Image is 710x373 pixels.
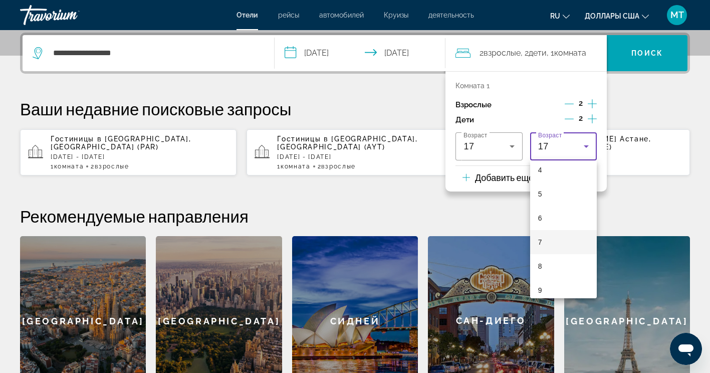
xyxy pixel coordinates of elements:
mat-option: 4 года [530,158,597,182]
span: 5 [538,188,542,200]
iframe: Кнопка запуска окна обмена сообщениями [670,333,702,365]
span: 9 [538,284,542,296]
span: 8 [538,260,542,272]
mat-option: 9 лет [530,278,597,302]
mat-option: 8 лет [530,254,597,278]
mat-option: 5 лет [530,182,597,206]
span: 7 [538,236,542,248]
mat-option: 7 лет [530,230,597,254]
span: 6 [538,212,542,224]
span: 4 [538,164,542,176]
mat-option: 6 лет [530,206,597,230]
